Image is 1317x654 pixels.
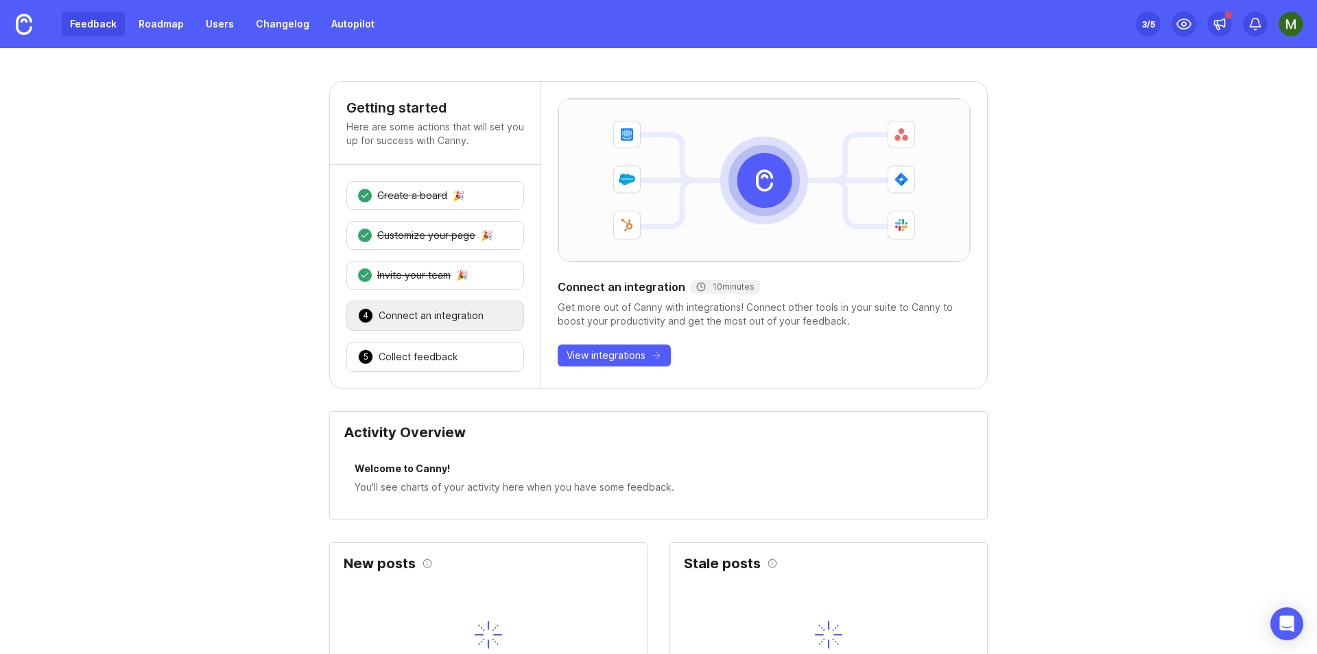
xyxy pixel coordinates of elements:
span: View integrations [567,349,645,362]
img: svg+xml;base64,PHN2ZyB3aWR0aD0iNDAiIGhlaWdodD0iNDAiIGZpbGw9Im5vbmUiIHhtbG5zPSJodHRwOi8vd3d3LnczLm... [475,621,502,649]
h4: Getting started [346,98,524,117]
img: MGK ELD Technical Support [1279,12,1303,36]
h2: New posts [344,557,416,570]
img: Canny Home [16,14,32,35]
div: 🎉 [453,191,464,200]
div: Activity Overview [344,425,973,450]
p: Here are some actions that will set you up for success with Canny. [346,120,524,148]
a: Changelog [248,12,318,36]
img: svg+xml;base64,PHN2ZyB3aWR0aD0iNDAiIGhlaWdodD0iNDAiIGZpbGw9Im5vbmUiIHhtbG5zPSJodHRwOi8vd3d3LnczLm... [815,621,842,649]
div: 3 /5 [1142,14,1155,34]
a: Roadmap [130,12,192,36]
div: Collect feedback [379,350,458,364]
div: Open Intercom Messenger [1270,607,1303,640]
a: Users [198,12,242,36]
div: 🎉 [456,270,468,280]
div: You'll see charts of your activity here when you have some feedback. [355,480,962,495]
a: Feedback [62,12,125,36]
div: Customize your page [377,229,475,242]
div: Welcome to Canny! [355,461,962,480]
div: 10 minutes [696,281,755,292]
div: Connect an integration [558,279,971,295]
div: Connect an integration [379,309,484,323]
a: Autopilot [323,12,383,36]
img: Canny integrates with a variety of tools including Salesforce, Intercom, Hubspot, Asana, and Github [558,99,970,261]
button: View integrations [558,344,671,366]
div: Get more out of Canny with integrations! Connect other tools in your suite to Canny to boost your... [558,301,971,328]
div: 5 [358,349,373,364]
div: Create a board [377,189,447,202]
div: 🎉 [481,231,493,240]
button: 3/5 [1136,12,1161,36]
div: Invite your team [377,268,451,282]
h2: Stale posts [684,557,761,570]
div: 4 [358,308,373,323]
